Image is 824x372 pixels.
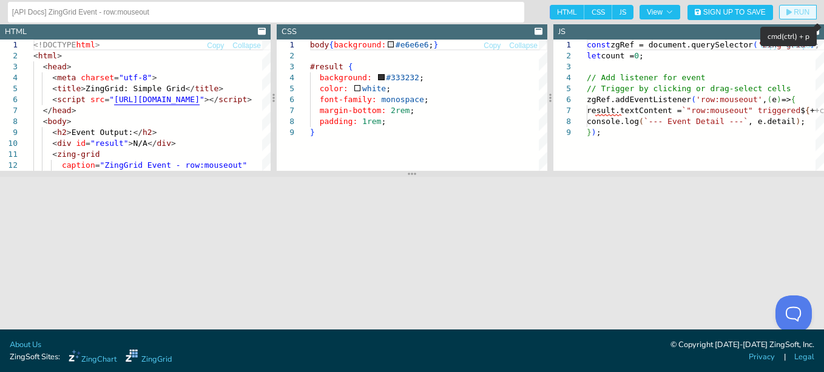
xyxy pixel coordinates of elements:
[57,73,76,82] span: meta
[277,127,294,138] div: 9
[483,40,501,52] button: Copy
[587,128,592,137] span: }
[558,26,566,38] div: JS
[100,160,248,170] span: "ZingGrid Event - row:mouseout"
[114,95,200,104] span: [URL][DOMAIN_NAME]
[484,42,501,49] span: Copy
[133,128,143,137] span: </
[72,128,133,137] span: Event Output:
[800,106,805,115] span: $
[433,40,438,49] span: }
[749,351,775,363] a: Privacy
[703,9,766,16] span: Sign Up to Save
[760,40,778,52] button: Copy
[10,351,60,363] span: ZingSoft Sites:
[232,40,262,52] button: Collapse
[329,40,334,49] span: {
[429,40,434,49] span: ;
[72,106,76,115] span: >
[592,128,596,137] span: )
[232,42,261,49] span: Collapse
[553,50,571,61] div: 2
[587,73,706,82] span: // Add listener for event
[147,139,157,148] span: </
[320,117,358,126] span: padding:
[553,72,571,83] div: 4
[52,106,71,115] span: head
[129,139,133,148] span: >
[644,117,748,126] span: `--- Event Detail ---`
[647,9,673,16] span: View
[794,351,814,363] a: Legal
[247,95,252,104] span: >
[52,150,57,159] span: <
[33,40,76,49] span: <!DOCTYPE
[640,5,680,19] button: View
[10,339,41,351] a: About Us
[334,40,386,49] span: background:
[52,139,57,148] span: <
[553,94,571,105] div: 6
[104,95,109,104] span: =
[52,128,57,137] span: <
[587,95,691,104] span: zgRef.addEventListener
[775,295,812,332] iframe: Toggle Customer Support
[47,117,66,126] span: body
[277,72,294,83] div: 4
[391,106,410,115] span: 2rem
[419,73,424,82] span: ;
[639,51,644,60] span: ;
[410,106,414,115] span: ;
[779,5,817,19] button: RUN
[195,84,218,93] span: title
[670,339,814,351] div: © Copyright [DATE]-[DATE] ZingSoft, Inc.
[52,73,57,82] span: <
[133,139,147,148] span: N/A
[57,150,100,159] span: zing-grid
[277,40,294,50] div: 1
[682,106,801,115] span: `"row:mouseout" triggered
[509,42,538,49] span: Collapse
[550,5,633,19] div: checkbox-group
[320,106,387,115] span: margin-bottom:
[310,128,315,137] span: }
[772,95,777,104] span: e
[204,95,218,104] span: ></
[86,84,185,93] span: ZingGrid: Simple Grid
[67,128,72,137] span: >
[768,32,809,41] span: cmd(ctrl) + p
[320,84,348,93] span: color:
[119,73,152,82] span: "utf-8"
[795,117,800,126] span: )
[553,127,571,138] div: 9
[5,26,27,38] div: HTML
[784,351,786,363] span: |
[12,2,520,22] input: Untitled Demo
[782,95,791,104] span: =>
[687,5,773,20] button: Sign Up to Save
[310,62,343,71] span: #result
[95,160,100,170] span: =
[67,62,72,71] span: >
[206,40,225,52] button: Copy
[794,9,809,16] span: RUN
[277,61,294,72] div: 3
[601,51,634,60] span: count =
[362,84,386,93] span: white
[386,84,391,93] span: ;
[767,95,772,104] span: (
[33,51,38,60] span: <
[362,117,381,126] span: 1rem
[763,95,768,104] span: ,
[587,40,610,49] span: const
[126,350,172,365] a: ZingGrid
[550,5,584,19] span: HTML
[553,105,571,116] div: 7
[584,5,612,19] span: CSS
[185,84,195,93] span: </
[396,40,429,49] span: #e6e6e6
[610,40,753,49] span: zgRef = document.querySelector
[587,106,682,115] span: result.textContent =
[109,95,114,104] span: "
[310,40,329,49] span: body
